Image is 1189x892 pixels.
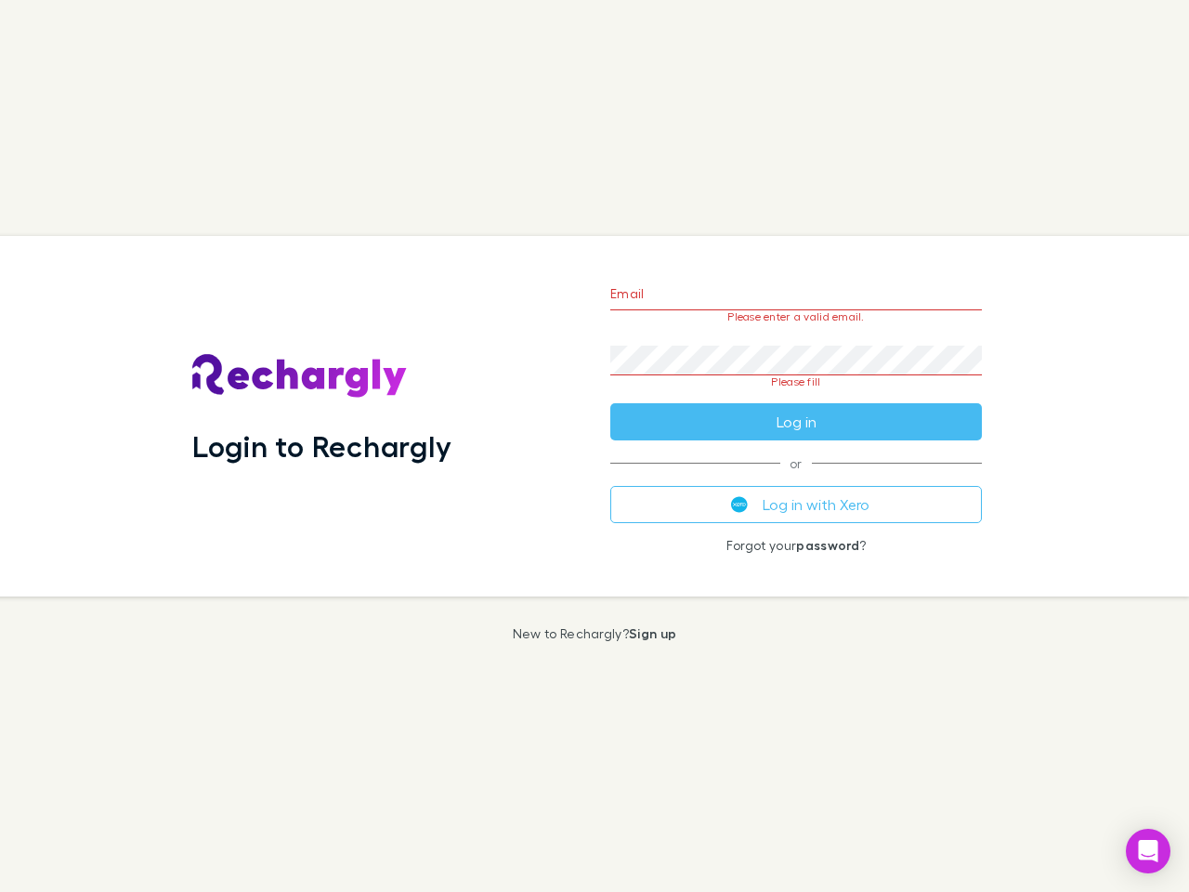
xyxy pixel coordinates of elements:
button: Log in [610,403,982,440]
p: Please enter a valid email. [610,310,982,323]
div: Open Intercom Messenger [1126,829,1170,873]
a: Sign up [629,625,676,641]
h1: Login to Rechargly [192,428,451,464]
img: Xero's logo [731,496,748,513]
a: password [796,537,859,553]
img: Rechargly's Logo [192,354,408,399]
button: Log in with Xero [610,486,982,523]
p: Forgot your ? [610,538,982,553]
p: New to Rechargly? [513,626,677,641]
p: Please fill [610,375,982,388]
span: or [610,463,982,464]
